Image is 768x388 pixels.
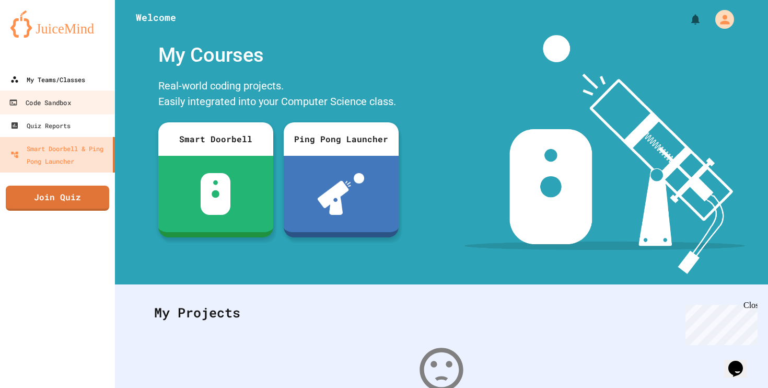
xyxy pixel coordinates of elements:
img: logo-orange.svg [10,10,104,38]
img: banner-image-my-projects.png [464,35,744,274]
a: Join Quiz [6,186,109,211]
div: My Account [704,7,737,31]
div: Quiz Reports [10,119,71,132]
div: Code Sandbox [9,96,71,109]
div: Ping Pong Launcher [284,122,399,156]
div: Chat with us now!Close [4,4,72,66]
div: My Notifications [670,10,704,28]
div: My Projects [144,292,739,333]
img: sdb-white.svg [201,173,230,215]
div: Real-world coding projects. Easily integrated into your Computer Science class. [153,75,404,115]
div: My Courses [153,35,404,75]
img: ppl-with-ball.png [318,173,364,215]
iframe: chat widget [681,301,758,345]
div: My Teams/Classes [10,73,85,86]
div: Smart Doorbell & Ping Pong Launcher [10,142,109,167]
div: Smart Doorbell [158,122,273,156]
iframe: chat widget [724,346,758,378]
